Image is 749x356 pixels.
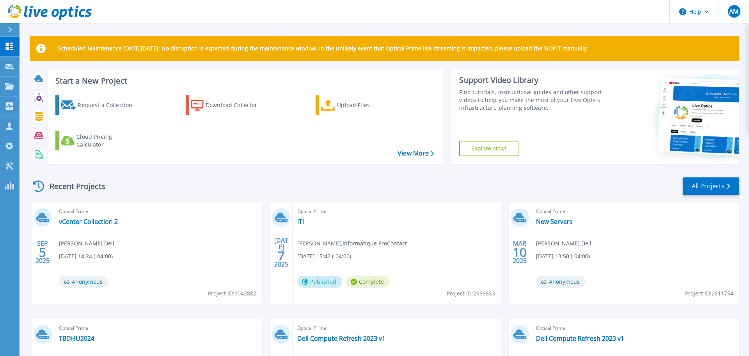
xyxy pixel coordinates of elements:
[683,177,739,195] a: All Projects
[58,45,588,52] p: Scheduled Maintenance [DATE][DATE]: No disruption is expected during the maintenance window. In t...
[30,177,116,196] div: Recent Projects
[278,252,285,259] span: 7
[59,276,108,288] span: Anonymous
[536,218,573,225] a: New Servers
[206,97,268,113] div: Download Collector
[297,276,342,288] span: Published
[337,97,399,113] div: Upload Files
[459,141,518,156] a: Explore Now!
[59,239,114,248] span: [PERSON_NAME] , Dell
[297,335,385,342] a: Dell Compute Refresh 2023 v1
[274,238,289,267] div: [DATE] 2025
[685,289,733,298] span: Project ID: 2811754
[55,95,142,115] a: Request a Collection
[78,97,140,113] div: Request a Collection
[729,8,738,14] span: AM
[536,239,591,248] span: [PERSON_NAME] , Dell
[536,252,590,261] span: [DATE] 13:50 (-04:00)
[536,335,624,342] a: Dell Compute Refresh 2023 v1
[59,252,113,261] span: [DATE] 14:24 (-04:00)
[35,238,50,267] div: SEP 2025
[536,276,586,288] span: Anonymous
[447,289,495,298] span: Project ID: 2966653
[59,218,118,225] a: vCenter Collection 2
[459,88,606,112] div: Find tutorials, instructional guides and other support videos to help you make the most of your L...
[55,77,434,85] h3: Start a New Project
[55,131,142,150] a: Cloud Pricing Calculator
[297,252,351,261] span: [DATE] 15:42 (-04:00)
[512,238,527,267] div: MAR 2025
[346,276,390,288] span: Complete
[459,75,606,85] div: Support Video Library
[297,207,496,216] span: Optical Prime
[208,289,256,298] span: Project ID: 3042882
[297,239,407,248] span: [PERSON_NAME] , Informatique ProContact
[186,95,273,115] a: Download Collector
[39,249,46,256] span: 5
[513,249,527,256] span: 10
[398,150,434,157] a: View More
[59,207,257,216] span: Optical Prime
[536,207,735,216] span: Optical Prime
[59,335,94,342] a: TBDHU2024
[59,324,257,333] span: Optical Prime
[76,133,139,148] div: Cloud Pricing Calculator
[536,324,735,333] span: Optical Prime
[316,95,403,115] a: Upload Files
[297,218,304,225] a: ITI
[297,324,496,333] span: Optical Prime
